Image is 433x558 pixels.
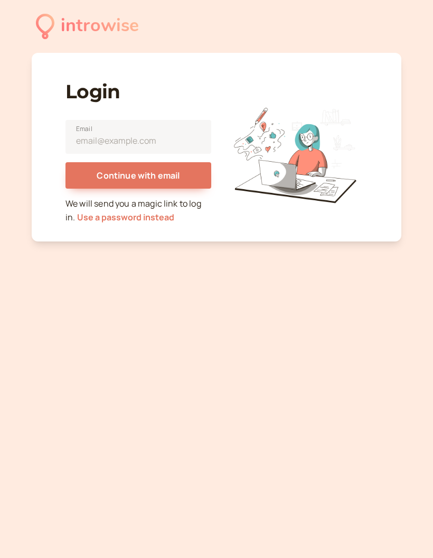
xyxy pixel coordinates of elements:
button: Continue with email [65,162,211,189]
span: Continue with email [97,170,180,181]
button: Use a password instead [77,212,174,222]
h1: Login [65,80,211,103]
a: introwise [36,12,139,41]
p: We will send you a magic link to log in. [65,197,211,225]
span: Email [76,124,92,134]
div: introwise [61,12,139,41]
iframe: Chat Widget [380,507,433,558]
input: Email [65,120,211,154]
